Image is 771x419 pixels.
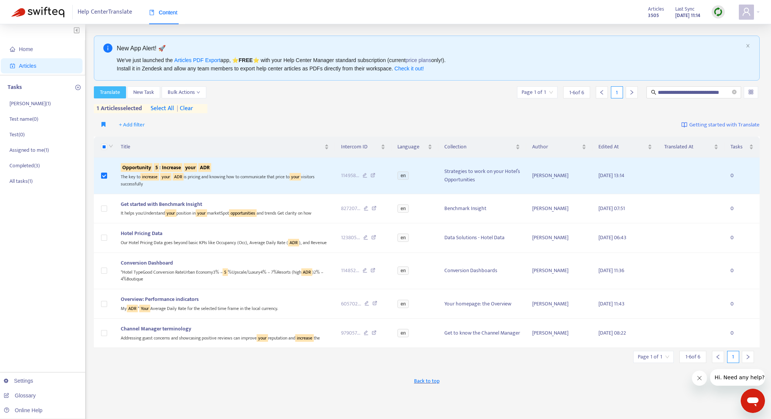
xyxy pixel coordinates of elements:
[406,57,431,63] a: price plans
[341,171,359,180] span: 114958 ...
[341,204,360,213] span: 827207 ...
[196,209,207,217] sqkw: your
[238,57,252,63] b: FREE
[198,163,211,172] sqkw: ADR
[115,137,335,157] th: Title
[149,10,154,15] span: book
[397,266,408,275] span: en
[397,204,408,213] span: en
[257,334,268,342] sqkw: your
[341,266,359,275] span: 114852 ...
[121,267,329,283] div: *Hotel TypeGood Conversion RateUrban Economy3% – %Upscale/Luxury4% – 7%Resorts (high )2% – 4%Bout...
[598,266,624,275] span: [DATE] 11:36
[532,143,580,151] span: Author
[724,289,760,319] td: 0
[165,209,176,217] sqkw: your
[598,233,626,242] span: [DATE] 06:43
[121,163,211,172] span: :
[341,143,379,151] span: Intercom ID
[397,329,408,337] span: en
[121,200,202,209] span: Get started with Benchmark Insight
[685,353,700,361] span: 1 - 6 of 6
[341,234,360,242] span: 123805 ...
[681,122,687,128] img: image-link
[629,90,634,95] span: right
[127,86,160,98] button: New Task
[598,143,646,151] span: Edited At
[741,389,765,413] iframe: Button to launch messaging window
[664,143,712,151] span: Translated At
[100,88,120,97] span: Translate
[341,329,360,337] span: 979057 ...
[710,369,765,386] iframe: Message from company
[121,163,153,172] sqkw: Opportunity
[9,146,49,154] p: Assigned to me ( 1 )
[611,86,623,98] div: 1
[724,253,760,289] td: 0
[648,5,664,13] span: Articles
[11,7,64,17] img: Swifteq
[19,46,33,52] span: Home
[745,354,751,360] span: right
[598,329,626,337] span: [DATE] 08:22
[8,83,22,92] p: Tasks
[692,371,707,386] iframe: Close message
[9,115,38,123] p: Test name ( 0 )
[713,7,723,17] img: sync.dc5367851b00ba804db3.png
[295,334,314,342] sqkw: increase
[438,253,526,289] td: Conversion Dashboards
[160,173,171,181] sqkw: your
[675,11,700,20] strong: [DATE] 11:14
[526,289,592,319] td: [PERSON_NAME]
[121,304,329,312] div: My * Average Daily Rate for the selected time frame in the local currency.
[681,119,760,131] a: Getting started with Translate
[397,171,408,180] span: en
[184,163,197,172] sqkw: your
[121,324,191,333] span: Channel Manager terminology
[715,354,721,360] span: left
[746,44,750,48] button: close
[651,90,656,95] span: search
[177,103,178,114] span: |
[4,378,33,384] a: Settings
[121,143,323,151] span: Title
[724,194,760,224] td: 0
[391,137,438,157] th: Language
[438,223,526,253] td: Data Solutions - Hotel Data
[732,90,737,94] span: close-circle
[397,300,408,308] span: en
[162,86,206,98] button: Bulk Actionsdown
[229,209,257,217] sqkw: opportunities
[341,300,361,308] span: 605702 ...
[598,299,625,308] span: [DATE] 11:43
[119,120,145,129] span: + Add filter
[742,7,751,16] span: user
[394,65,424,72] a: Check it out!
[675,5,695,13] span: Last Sync
[121,229,162,238] span: Hotel Pricing Data
[438,194,526,224] td: Benchmark Insight
[598,171,625,180] span: [DATE] 13:14
[9,100,51,107] p: [PERSON_NAME] ( 1 )
[168,88,200,97] span: Bulk Actions
[598,204,625,213] span: [DATE] 07:51
[444,143,514,151] span: Collection
[121,259,173,267] span: Conversion Dashboard
[154,163,159,172] sqkw: 5
[4,407,42,413] a: Online Help
[10,63,15,69] span: account-book
[173,173,184,181] sqkw: ADR
[301,268,312,276] sqkw: ADR
[174,57,220,63] a: Articles PDF Export
[160,163,182,172] sqkw: Increase
[121,295,199,304] span: Overview: Performance indicators
[174,104,193,113] span: clear
[724,157,760,194] td: 0
[196,90,200,94] span: down
[526,157,592,194] td: [PERSON_NAME]
[526,194,592,224] td: [PERSON_NAME]
[113,119,151,131] button: + Add filter
[727,351,739,363] div: 1
[438,157,526,194] td: Strategies to work on your Hotel’s Opportunities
